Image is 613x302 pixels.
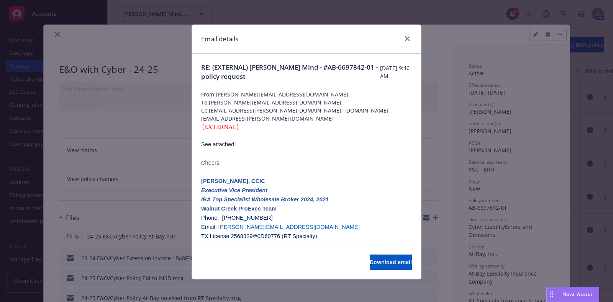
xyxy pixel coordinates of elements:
[201,224,217,230] span: Email:
[546,287,599,302] button: Nova Assist
[370,258,412,266] span: Download email
[370,255,412,270] button: Download email
[201,233,317,239] span: TX License 2568329 #0D60776 (RT Specialty)
[562,291,593,297] span: Nova Assist
[547,287,556,302] div: Drag to move
[218,224,360,230] a: [PERSON_NAME][EMAIL_ADDRESS][DOMAIN_NAME]
[252,233,254,239] span: /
